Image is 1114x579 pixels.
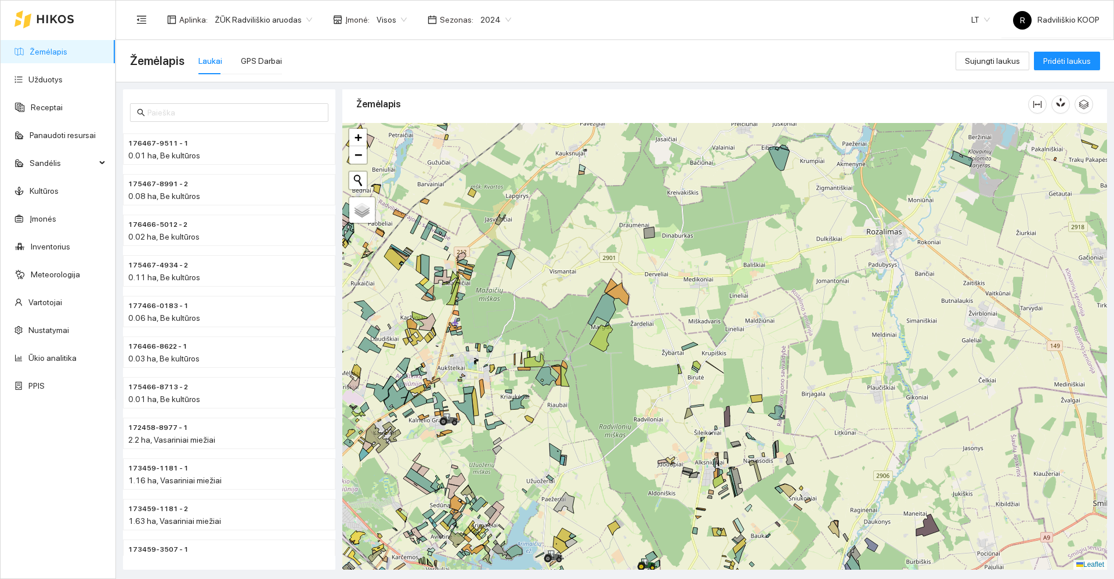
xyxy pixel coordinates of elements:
[198,55,222,67] div: Laukai
[28,325,69,335] a: Nustatymai
[128,232,200,241] span: 0.02 ha, Be kultūros
[147,106,321,119] input: Paieška
[31,242,70,251] a: Inventorius
[30,186,59,196] a: Kultūros
[31,270,80,279] a: Meteorologija
[215,11,312,28] span: ŽŪK Radviliškio aruodas
[1034,56,1100,66] a: Pridėti laukus
[956,56,1029,66] a: Sujungti laukus
[1013,15,1099,24] span: Radviliškio KOOP
[167,15,176,24] span: layout
[128,301,189,312] span: 177466-0183 - 1
[1029,100,1046,109] span: column-width
[128,435,215,444] span: 2.2 ha, Vasariniai miežiai
[956,52,1029,70] button: Sujungti laukus
[128,544,189,555] span: 173459-3507 - 1
[128,138,189,149] span: 176467-9511 - 1
[128,341,187,352] span: 176466-8622 - 1
[333,15,342,24] span: shop
[345,13,370,26] span: Įmonė :
[128,179,188,190] span: 175467-8991 - 2
[349,146,367,164] a: Zoom out
[28,75,63,84] a: Užduotys
[128,354,200,363] span: 0.03 ha, Be kultūros
[128,191,200,201] span: 0.08 ha, Be kultūros
[1043,55,1091,67] span: Pridėti laukus
[965,55,1020,67] span: Sujungti laukus
[130,8,153,31] button: menu-fold
[355,130,362,144] span: +
[28,298,62,307] a: Vartotojai
[128,219,187,230] span: 176466-5012 - 2
[31,103,63,112] a: Receptai
[349,129,367,146] a: Zoom in
[128,151,200,160] span: 0.01 ha, Be kultūros
[349,172,367,189] button: Initiate a new search
[30,214,56,223] a: Įmonės
[128,395,200,404] span: 0.01 ha, Be kultūros
[349,197,375,223] a: Layers
[1076,560,1104,569] a: Leaflet
[128,463,189,474] span: 173459-1181 - 1
[241,55,282,67] div: GPS Darbai
[480,11,511,28] span: 2024
[28,381,45,390] a: PPIS
[1020,11,1025,30] span: R
[128,504,188,515] span: 173459-1181 - 2
[136,15,147,25] span: menu-fold
[356,88,1028,121] div: Žemėlapis
[128,273,200,282] span: 0.11 ha, Be kultūros
[28,353,77,363] a: Ūkio analitika
[179,13,208,26] span: Aplinka :
[971,11,990,28] span: LT
[377,11,407,28] span: Visos
[128,516,221,526] span: 1.63 ha, Vasariniai miežiai
[130,52,185,70] span: Žemėlapis
[128,476,222,485] span: 1.16 ha, Vasariniai miežiai
[1034,52,1100,70] button: Pridėti laukus
[355,147,362,162] span: −
[428,15,437,24] span: calendar
[128,422,188,433] span: 172458-8977 - 1
[30,47,67,56] a: Žemėlapis
[128,382,188,393] span: 175466-8713 - 2
[128,313,200,323] span: 0.06 ha, Be kultūros
[137,108,145,117] span: search
[30,151,96,175] span: Sandėlis
[128,260,188,271] span: 175467-4934 - 2
[440,13,473,26] span: Sezonas :
[30,131,96,140] a: Panaudoti resursai
[1028,95,1047,114] button: column-width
